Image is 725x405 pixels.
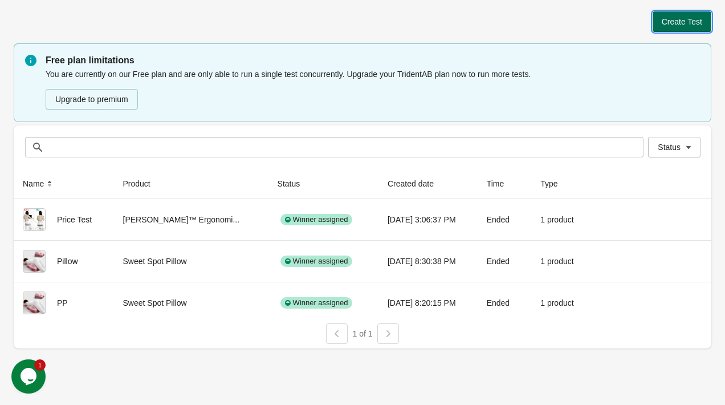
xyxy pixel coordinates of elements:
div: [DATE] 8:20:15 PM [388,291,469,314]
button: Name [18,173,60,194]
div: Winner assigned [280,256,353,267]
button: Status [648,137,700,157]
div: Sweet Spot Pillow [123,291,259,314]
div: Ended [487,208,523,231]
iframe: chat widget [11,359,48,394]
button: Product [119,173,166,194]
span: Create Test [662,17,702,26]
div: You are currently on our Free plan and are only able to run a single test concurrently. Upgrade y... [46,67,700,111]
div: Winner assigned [280,297,353,309]
div: Sweet Spot Pillow [123,250,259,273]
button: Upgrade to premium [46,89,138,110]
button: Created date [383,173,450,194]
div: 1 product [540,291,581,314]
p: Free plan limitations [46,54,700,67]
button: Time [482,173,520,194]
div: Winner assigned [280,214,353,225]
button: Status [273,173,316,194]
span: Pillow [57,257,78,266]
span: Status [658,143,681,152]
span: 1 of 1 [352,329,372,338]
div: 1 product [540,208,581,231]
span: Price Test [57,215,92,224]
div: Ended [487,250,523,273]
div: [DATE] 3:06:37 PM [388,208,469,231]
span: PP [57,298,68,307]
button: Type [536,173,573,194]
div: [DATE] 8:30:38 PM [388,250,469,273]
div: Ended [487,291,523,314]
div: 1 product [540,250,581,273]
button: Create Test [653,11,711,32]
div: [PERSON_NAME]™ Ergonomi... [123,208,259,231]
